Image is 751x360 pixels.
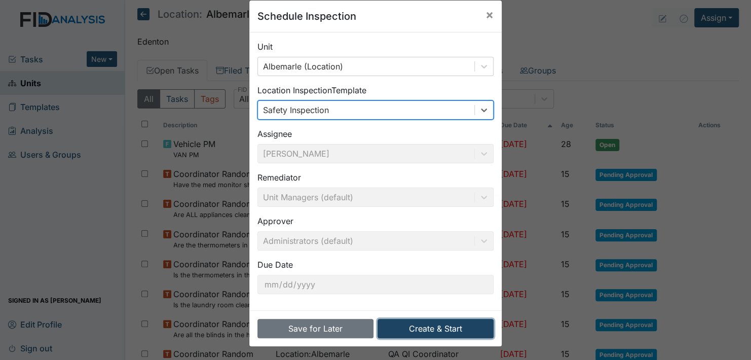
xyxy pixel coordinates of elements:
[263,104,329,116] div: Safety Inspection
[257,259,293,271] label: Due Date
[257,128,292,140] label: Assignee
[257,41,273,53] label: Unit
[257,171,301,184] label: Remediator
[257,84,366,96] label: Location Inspection Template
[257,215,293,227] label: Approver
[257,319,373,338] button: Save for Later
[485,7,494,22] span: ×
[263,60,343,73] div: Albemarle (Location)
[378,319,494,338] button: Create & Start
[257,9,356,24] h5: Schedule Inspection
[477,1,502,29] button: Close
